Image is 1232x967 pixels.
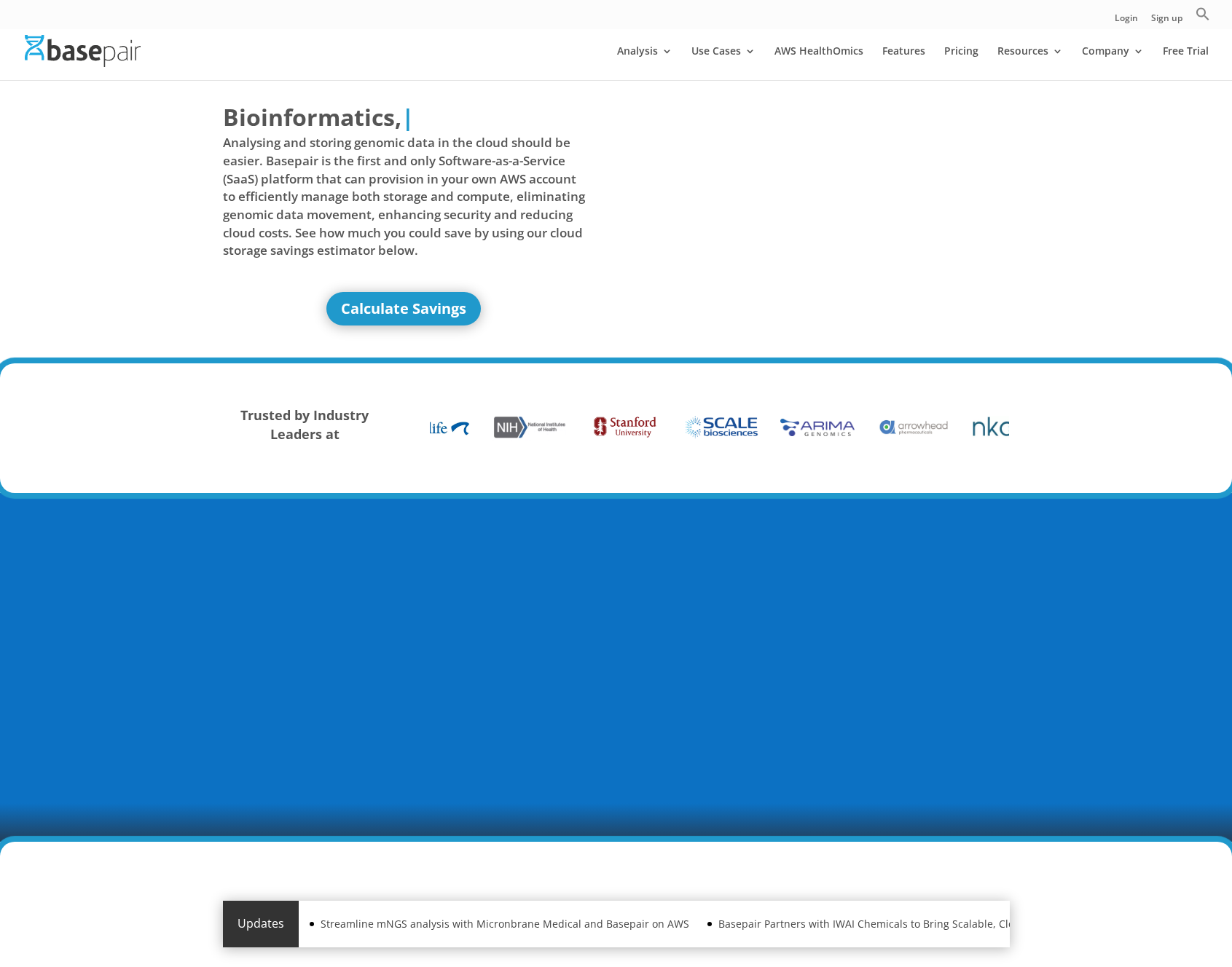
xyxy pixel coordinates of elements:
[617,46,672,80] a: Analysis
[627,100,990,304] iframe: Basepair - NGS Analysis Simplified
[691,46,756,80] a: Use Cases
[997,46,1063,80] a: Resources
[774,46,863,80] a: AWS HealthOmics
[223,100,401,134] span: Bioinformatics,
[223,901,299,947] div: Updates
[1151,14,1182,29] a: Sign up
[401,101,415,133] span: |
[223,134,586,259] span: Analysing and storing genomic data in the cloud should be easier. Basepair is the first and only ...
[1196,7,1210,21] svg: Search
[25,35,141,66] img: Basepair
[1163,46,1209,80] a: Free Trial
[944,46,978,80] a: Pricing
[1115,14,1138,29] a: Login
[882,46,925,80] a: Features
[1082,46,1144,80] a: Company
[240,406,369,443] strong: Trusted by Industry Leaders at
[1196,7,1210,29] a: Search Icon Link
[326,292,481,325] a: Calculate Savings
